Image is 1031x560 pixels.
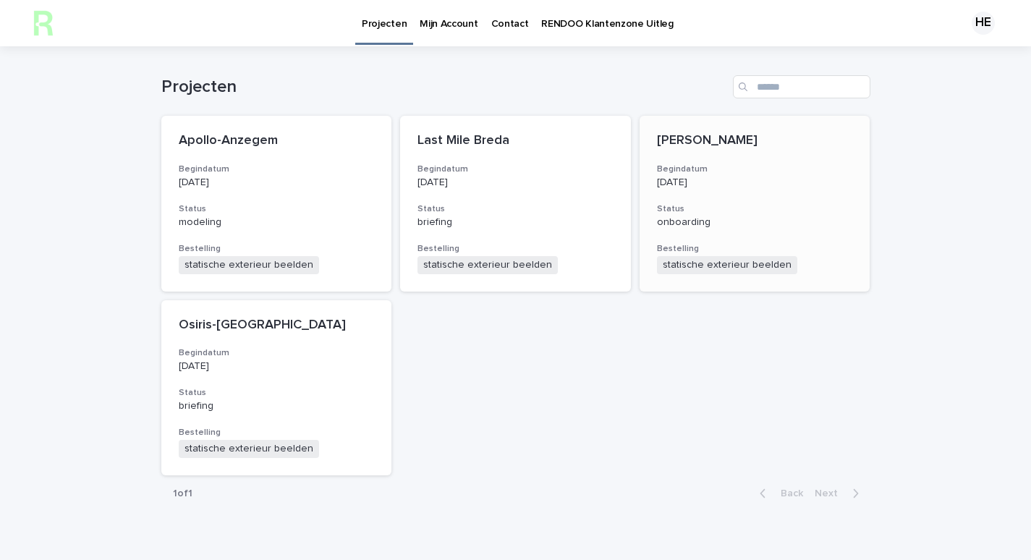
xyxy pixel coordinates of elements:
[179,164,375,175] h3: Begindatum
[417,203,614,215] h3: Status
[179,203,375,215] h3: Status
[179,387,375,399] h3: Status
[400,116,631,292] a: Last Mile BredaBegindatum[DATE]StatusbriefingBestellingstatische exterieur beelden
[657,243,853,255] h3: Bestelling
[657,256,797,274] span: statische exterieur beelden
[733,75,870,98] input: Search
[657,133,853,149] p: [PERSON_NAME]
[179,440,319,458] span: statische exterieur beelden
[417,256,558,274] span: statische exterieur beelden
[657,177,853,189] p: [DATE]
[29,9,58,38] img: h2KIERbZRTK6FourSpbg
[161,77,727,98] h1: Projecten
[772,488,803,499] span: Back
[657,216,853,229] p: onboarding
[748,487,809,500] button: Back
[179,243,375,255] h3: Bestelling
[809,487,870,500] button: Next
[161,300,392,476] a: Osiris-[GEOGRAPHIC_DATA]Begindatum[DATE]StatusbriefingBestellingstatische exterieur beelden
[179,256,319,274] span: statische exterieur beelden
[417,133,614,149] p: Last Mile Breda
[179,216,375,229] p: modeling
[179,318,375,334] p: Osiris-[GEOGRAPHIC_DATA]
[161,476,204,512] p: 1 of 1
[179,400,375,412] p: briefing
[161,116,392,292] a: Apollo-AnzegemBegindatum[DATE]StatusmodelingBestellingstatische exterieur beelden
[417,177,614,189] p: [DATE]
[815,488,847,499] span: Next
[179,133,375,149] p: Apollo-Anzegem
[179,347,375,359] h3: Begindatum
[179,360,375,373] p: [DATE]
[417,164,614,175] h3: Begindatum
[640,116,870,292] a: [PERSON_NAME]Begindatum[DATE]StatusonboardingBestellingstatische exterieur beelden
[179,427,375,438] h3: Bestelling
[657,203,853,215] h3: Status
[972,12,995,35] div: HE
[417,216,614,229] p: briefing
[657,164,853,175] h3: Begindatum
[417,243,614,255] h3: Bestelling
[179,177,375,189] p: [DATE]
